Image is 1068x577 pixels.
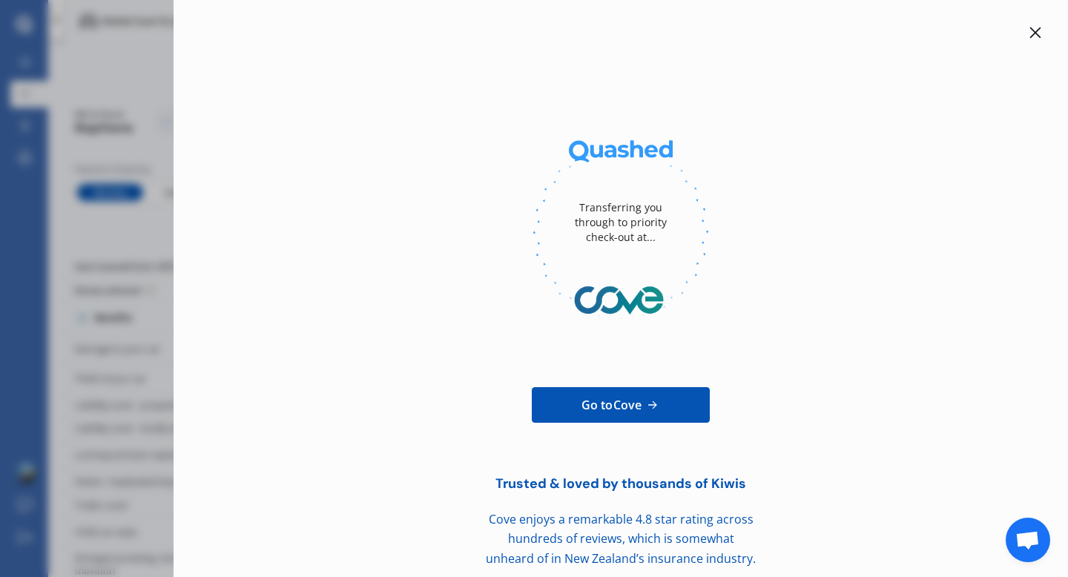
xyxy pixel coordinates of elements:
[1006,518,1050,562] a: Open chat
[458,476,784,492] div: Trusted & loved by thousands of Kiwis
[458,510,784,569] div: Cove enjoys a remarkable 4.8 star rating across hundreds of reviews, which is somewhat unheard of...
[532,387,710,423] a: Go toCove
[533,267,709,334] img: Cove.webp
[561,178,680,267] div: Transferring you through to priority check-out at...
[581,396,642,414] span: Go to Cove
